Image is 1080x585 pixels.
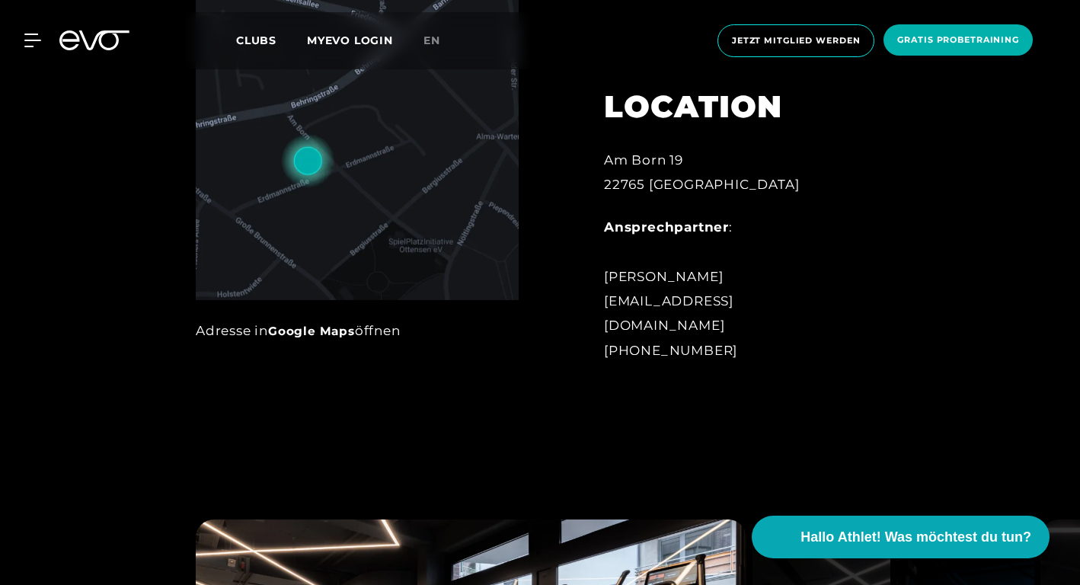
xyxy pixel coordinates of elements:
span: Gratis Probetraining [897,34,1019,46]
h2: LOCATION [604,88,854,125]
a: Clubs [236,33,307,47]
a: MYEVO LOGIN [307,34,393,47]
span: Hallo Athlet! Was möchtest du tun? [800,527,1031,548]
div: Adresse in öffnen [196,318,519,343]
span: Jetzt Mitglied werden [732,34,860,47]
strong: Ansprechpartner [604,219,729,235]
span: en [423,34,440,47]
span: Clubs [236,34,276,47]
button: Hallo Athlet! Was möchtest du tun? [752,516,1050,558]
a: Gratis Probetraining [879,24,1037,57]
div: Am Born 19 22765 [GEOGRAPHIC_DATA] [604,148,854,197]
div: : [PERSON_NAME] [EMAIL_ADDRESS][DOMAIN_NAME] [PHONE_NUMBER] [604,215,854,363]
a: en [423,32,459,50]
a: Google Maps [268,324,355,338]
a: Jetzt Mitglied werden [713,24,879,57]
